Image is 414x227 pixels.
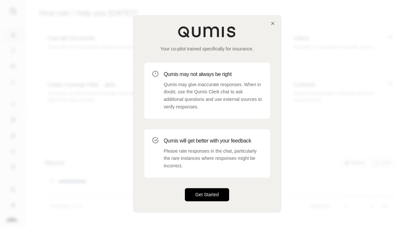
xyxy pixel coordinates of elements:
[164,81,262,111] p: Qumis may give inaccurate responses. When in doubt, use the Qumis Clerk chat to ask additional qu...
[164,70,262,78] h3: Qumis may not always be right
[178,26,237,38] img: Qumis Logo
[164,137,262,145] h3: Qumis will get better with your feedback
[185,188,229,201] button: Get Started
[164,147,262,170] p: Please rate responses in the chat, particularly the rare instances where responses might be incor...
[144,46,270,52] p: Your co-pilot trained specifically for insurance.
